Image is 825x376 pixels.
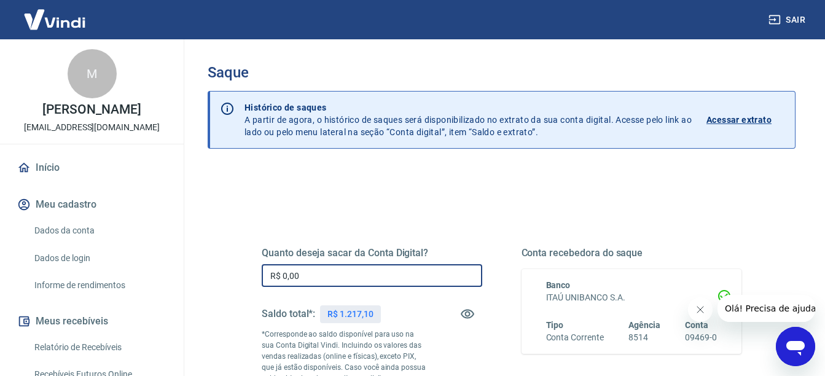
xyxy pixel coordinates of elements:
[776,327,815,366] iframe: Botão para abrir a janela de mensagens
[688,297,713,322] iframe: Fechar mensagem
[685,331,717,344] h6: 09469-0
[546,280,571,290] span: Banco
[42,103,141,116] p: [PERSON_NAME]
[522,247,742,259] h5: Conta recebedora do saque
[208,64,796,81] h3: Saque
[24,121,160,134] p: [EMAIL_ADDRESS][DOMAIN_NAME]
[717,295,815,322] iframe: Mensagem da empresa
[15,1,95,38] img: Vindi
[546,320,564,330] span: Tipo
[706,114,772,126] p: Acessar extrato
[628,320,660,330] span: Agência
[706,101,785,138] a: Acessar extrato
[244,101,692,138] p: A partir de agora, o histórico de saques será disponibilizado no extrato da sua conta digital. Ac...
[29,246,169,271] a: Dados de login
[766,9,810,31] button: Sair
[15,191,169,218] button: Meu cadastro
[15,154,169,181] a: Início
[546,331,604,344] h6: Conta Corrente
[327,308,373,321] p: R$ 1.217,10
[29,218,169,243] a: Dados da conta
[262,308,315,320] h5: Saldo total*:
[685,320,708,330] span: Conta
[7,9,103,18] span: Olá! Precisa de ajuda?
[68,49,117,98] div: M
[15,308,169,335] button: Meus recebíveis
[29,273,169,298] a: Informe de rendimentos
[546,291,717,304] h6: ITAÚ UNIBANCO S.A.
[628,331,660,344] h6: 8514
[29,335,169,360] a: Relatório de Recebíveis
[262,247,482,259] h5: Quanto deseja sacar da Conta Digital?
[244,101,692,114] p: Histórico de saques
